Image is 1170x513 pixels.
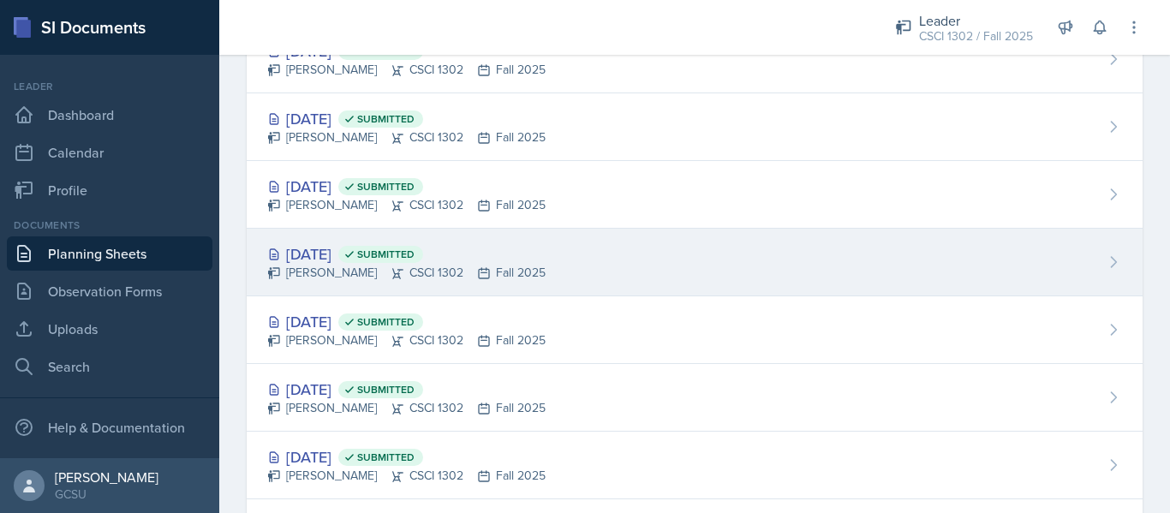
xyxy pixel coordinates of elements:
[357,315,415,329] span: Submitted
[919,10,1033,31] div: Leader
[247,432,1143,499] a: [DATE] Submitted [PERSON_NAME]CSCI 1302Fall 2025
[919,27,1033,45] div: CSCI 1302 / Fall 2025
[7,79,212,94] div: Leader
[55,486,158,503] div: GCSU
[357,180,415,194] span: Submitted
[267,310,546,333] div: [DATE]
[267,61,546,79] div: [PERSON_NAME] CSCI 1302 Fall 2025
[7,98,212,132] a: Dashboard
[357,112,415,126] span: Submitted
[267,128,546,146] div: [PERSON_NAME] CSCI 1302 Fall 2025
[7,218,212,233] div: Documents
[267,242,546,265] div: [DATE]
[247,364,1143,432] a: [DATE] Submitted [PERSON_NAME]CSCI 1302Fall 2025
[247,296,1143,364] a: [DATE] Submitted [PERSON_NAME]CSCI 1302Fall 2025
[7,173,212,207] a: Profile
[7,349,212,384] a: Search
[357,248,415,261] span: Submitted
[267,175,546,198] div: [DATE]
[267,264,546,282] div: [PERSON_NAME] CSCI 1302 Fall 2025
[247,93,1143,161] a: [DATE] Submitted [PERSON_NAME]CSCI 1302Fall 2025
[267,445,546,468] div: [DATE]
[267,399,546,417] div: [PERSON_NAME] CSCI 1302 Fall 2025
[7,312,212,346] a: Uploads
[267,196,546,214] div: [PERSON_NAME] CSCI 1302 Fall 2025
[267,378,546,401] div: [DATE]
[267,331,546,349] div: [PERSON_NAME] CSCI 1302 Fall 2025
[7,274,212,308] a: Observation Forms
[247,229,1143,296] a: [DATE] Submitted [PERSON_NAME]CSCI 1302Fall 2025
[357,383,415,397] span: Submitted
[357,450,415,464] span: Submitted
[7,135,212,170] a: Calendar
[247,26,1143,93] a: [DATE] Submitted [PERSON_NAME]CSCI 1302Fall 2025
[55,468,158,486] div: [PERSON_NAME]
[247,161,1143,229] a: [DATE] Submitted [PERSON_NAME]CSCI 1302Fall 2025
[267,107,546,130] div: [DATE]
[7,236,212,271] a: Planning Sheets
[7,410,212,444] div: Help & Documentation
[267,467,546,485] div: [PERSON_NAME] CSCI 1302 Fall 2025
